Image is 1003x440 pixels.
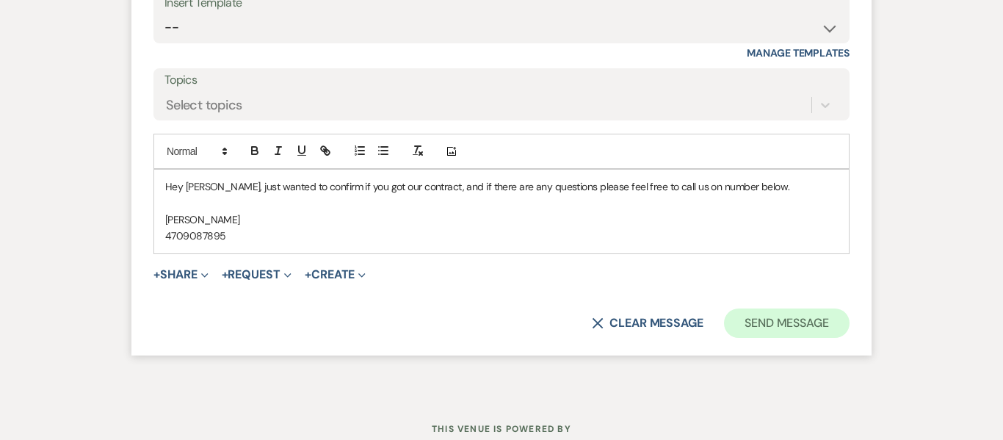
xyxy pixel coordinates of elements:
span: + [305,269,311,281]
span: + [153,269,160,281]
p: Hey [PERSON_NAME], just wanted to confirm if you got our contract, and if there are any questions... [165,178,838,195]
button: Create [305,269,366,281]
a: Manage Templates [747,46,850,59]
span: + [222,269,228,281]
p: [PERSON_NAME] [165,212,838,228]
button: Send Message [724,309,850,338]
button: Share [153,269,209,281]
div: Select topics [166,95,242,115]
label: Topics [164,70,839,91]
button: Request [222,269,292,281]
p: 4709087895 [165,228,838,244]
button: Clear message [592,317,703,329]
